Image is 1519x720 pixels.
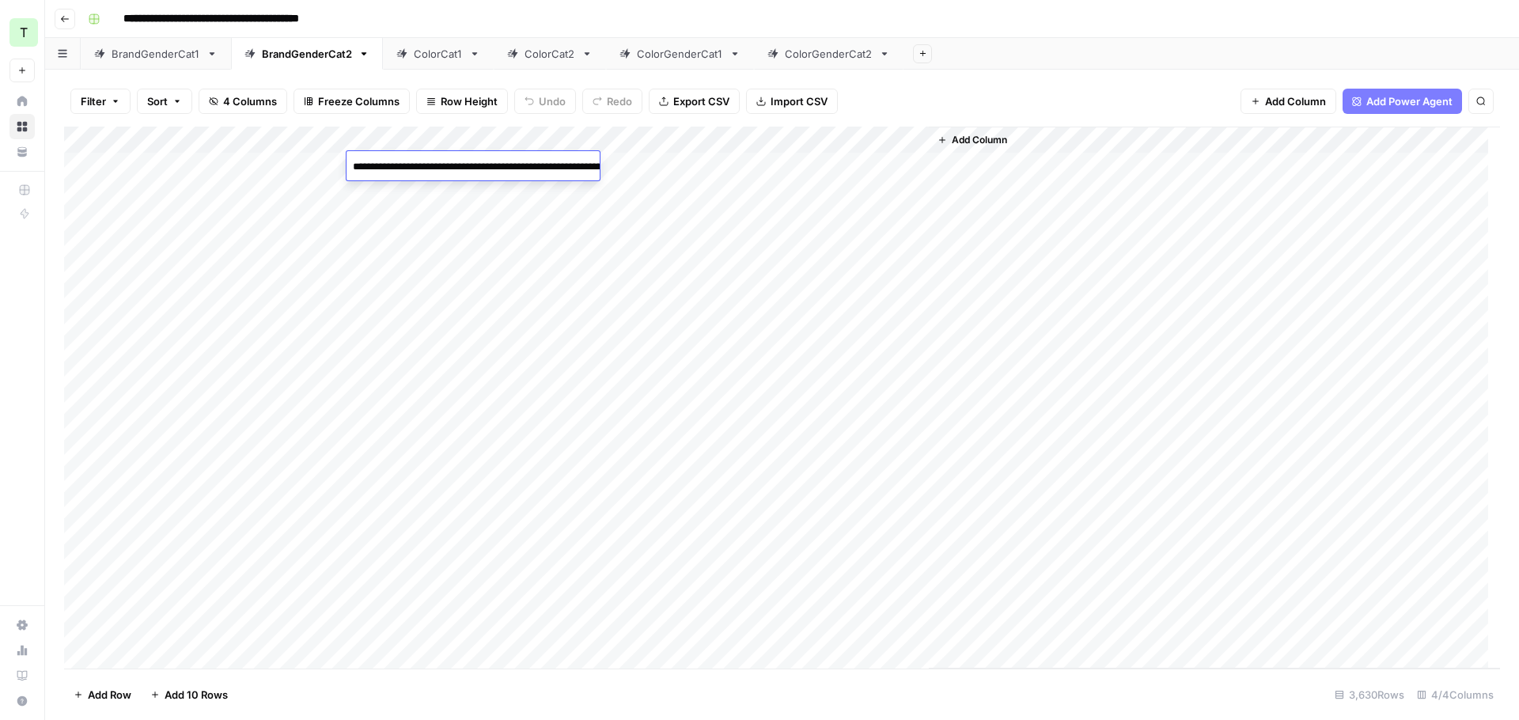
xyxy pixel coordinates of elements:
[199,89,287,114] button: 4 Columns
[81,38,231,70] a: BrandGenderCat1
[1328,682,1411,707] div: 3,630 Rows
[64,682,141,707] button: Add Row
[514,89,576,114] button: Undo
[649,89,740,114] button: Export CSV
[9,688,35,714] button: Help + Support
[20,23,28,42] span: T
[637,46,723,62] div: ColorGenderCat1
[294,89,410,114] button: Freeze Columns
[1265,93,1326,109] span: Add Column
[147,93,168,109] span: Sort
[231,38,383,70] a: BrandGenderCat2
[112,46,200,62] div: BrandGenderCat1
[383,38,494,70] a: ColorCat1
[223,93,277,109] span: 4 Columns
[1366,93,1453,109] span: Add Power Agent
[414,46,463,62] div: ColorCat1
[262,46,352,62] div: BrandGenderCat2
[9,612,35,638] a: Settings
[9,638,35,663] a: Usage
[1343,89,1462,114] button: Add Power Agent
[318,93,400,109] span: Freeze Columns
[673,93,729,109] span: Export CSV
[771,93,828,109] span: Import CSV
[582,89,642,114] button: Redo
[525,46,575,62] div: ColorCat2
[607,93,632,109] span: Redo
[9,89,35,114] a: Home
[494,38,606,70] a: ColorCat2
[81,93,106,109] span: Filter
[9,114,35,139] a: Browse
[137,89,192,114] button: Sort
[141,682,237,707] button: Add 10 Rows
[9,139,35,165] a: Your Data
[1241,89,1336,114] button: Add Column
[952,133,1007,147] span: Add Column
[165,687,228,703] span: Add 10 Rows
[9,13,35,52] button: Workspace: TY SEO Team
[416,89,508,114] button: Row Height
[441,93,498,109] span: Row Height
[539,93,566,109] span: Undo
[70,89,131,114] button: Filter
[1411,682,1500,707] div: 4/4 Columns
[606,38,754,70] a: ColorGenderCat1
[754,38,903,70] a: ColorGenderCat2
[88,687,131,703] span: Add Row
[931,130,1013,150] button: Add Column
[785,46,873,62] div: ColorGenderCat2
[746,89,838,114] button: Import CSV
[9,663,35,688] a: Learning Hub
